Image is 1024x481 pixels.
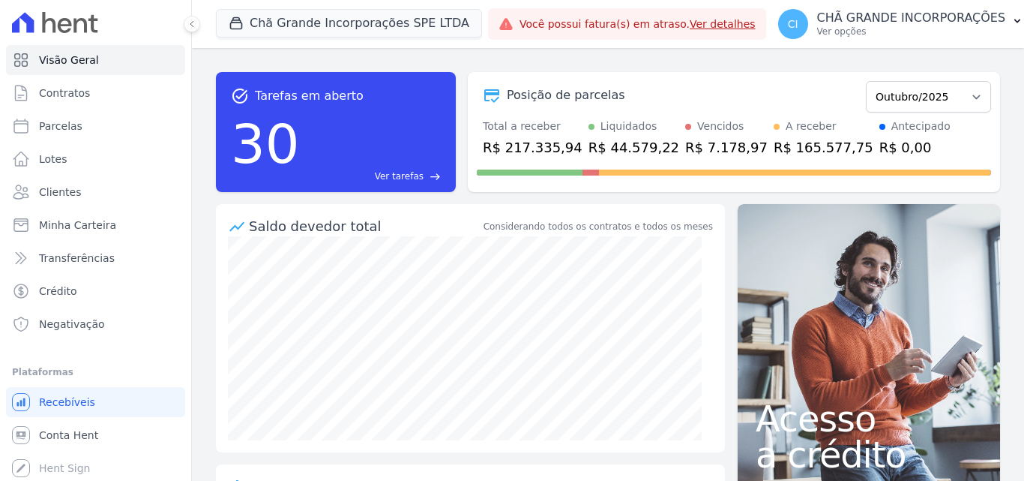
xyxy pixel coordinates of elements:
p: CHÃ GRANDE INCORPORAÇÕES [817,11,1006,26]
span: CI [788,19,798,29]
div: Vencidos [697,119,744,134]
div: R$ 165.577,75 [774,137,873,158]
span: Crédito [39,284,77,299]
div: Posição de parcelas [507,86,625,104]
span: Lotes [39,152,67,167]
a: Lotes [6,144,185,174]
div: Antecipado [891,119,951,134]
span: a crédito [756,437,982,473]
a: Conta Hent [6,420,185,450]
div: 30 [231,105,300,183]
div: Total a receber [483,119,582,134]
div: A receber [786,119,837,134]
p: Ver opções [817,26,1006,38]
button: Chã Grande Incorporações SPE LTDA [216,9,482,38]
div: R$ 0,00 [879,137,951,158]
span: Ver tarefas [375,170,424,183]
a: Ver tarefas east [306,170,441,183]
div: Considerando todos os contratos e todos os meses [484,220,713,233]
a: Clientes [6,177,185,207]
span: Negativação [39,317,105,332]
div: Plataformas [12,363,179,381]
div: R$ 44.579,22 [588,137,679,158]
span: Visão Geral [39,53,99,68]
a: Negativação [6,309,185,339]
span: Recebíveis [39,395,95,410]
span: Transferências [39,251,115,266]
span: Contratos [39,86,90,101]
a: Ver detalhes [690,18,756,30]
a: Crédito [6,276,185,306]
span: Tarefas em aberto [255,87,364,105]
span: east [430,171,441,182]
span: Clientes [39,185,81,200]
a: Parcelas [6,111,185,141]
span: Você possui fatura(s) em atraso. [519,17,756,32]
a: Contratos [6,78,185,108]
a: Transferências [6,243,185,273]
div: Liquidados [600,119,657,134]
div: R$ 7.178,97 [685,137,768,158]
a: Minha Carteira [6,210,185,240]
span: Minha Carteira [39,218,116,233]
div: R$ 217.335,94 [483,137,582,158]
span: task_alt [231,87,249,105]
span: Conta Hent [39,428,98,443]
a: Visão Geral [6,45,185,75]
div: Saldo devedor total [249,216,481,236]
span: Parcelas [39,119,82,134]
span: Acesso [756,401,982,437]
a: Recebíveis [6,387,185,417]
